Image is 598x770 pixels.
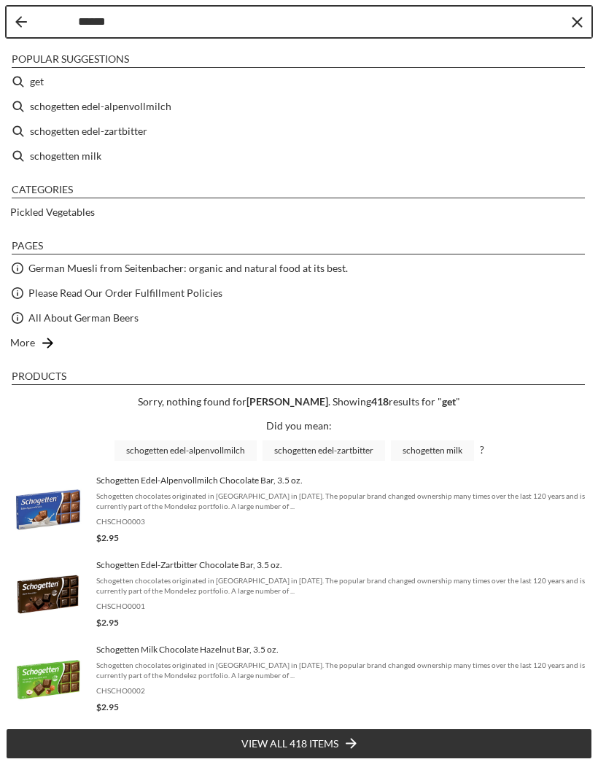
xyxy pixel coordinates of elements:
[28,309,139,326] a: All About German Beers
[12,558,85,631] img: Schogetten Edel-Zartbitter
[6,256,592,281] li: German Muesli from Seitenbacher: organic and natural food at its best.
[12,417,586,460] div: Did you mean: ?
[246,395,328,408] b: [PERSON_NAME]
[6,552,592,637] li: Schogetten Edel-Zartbitter Chocolate Bar, 3.5 oz.
[114,440,257,461] a: schogetten edel-alpenvollmilch
[6,306,592,330] li: All About German Beers
[96,491,586,511] span: Schogetten chocolates originated in [GEOGRAPHIC_DATA] in [DATE]. The popular brand changed owners...
[12,558,586,631] a: Schogetten Edel-ZartbitterSchogetten Edel-Zartbitter Chocolate Bar, 3.5 oz.Schogetten chocolates ...
[138,395,330,408] span: Sorry, nothing found for .
[6,144,592,168] li: schogetten milk
[6,200,592,225] li: Pickled Vegetables
[6,330,592,355] li: More
[28,260,348,276] a: German Muesli from Seitenbacher: organic and natural food at its best.
[28,284,222,301] a: Please Read Our Order Fulfillment Policies
[12,473,85,546] img: Schogetten Edel-Alpenvollmilch
[96,685,586,696] span: CHSCHO0002
[96,559,586,571] span: Schogetten Edel-Zartbitter Chocolate Bar, 3.5 oz.
[391,440,474,461] a: schogetten milk
[96,660,586,680] span: Schogetten chocolates originated in [GEOGRAPHIC_DATA] in [DATE]. The popular brand changed owners...
[6,69,592,94] li: get
[96,701,119,712] span: $2.95
[570,15,584,29] button: Clear
[371,395,389,408] b: 418
[96,516,586,526] span: CHSCHO0003
[96,644,586,656] span: Schogetten Milk Chocolate Hazelnut Bar, 3.5 oz.
[96,475,586,486] span: Schogetten Edel-Alpenvollmilch Chocolate Bar, 3.5 oz.
[96,532,119,543] span: $2.95
[263,440,385,461] a: schogetten edel-zartbitter
[333,395,460,408] span: Showing results for " "
[12,183,585,198] li: Categories
[241,736,338,752] span: View all 418 items
[442,395,456,408] a: get
[6,467,592,552] li: Schogetten Edel-Alpenvollmilch Chocolate Bar, 3.5 oz.
[96,617,119,628] span: $2.95
[6,119,592,144] li: schogetten edel-zartbitter
[6,728,592,759] li: View all 418 items
[15,16,27,28] button: Back
[96,601,586,611] span: CHSCHO0001
[12,642,586,715] a: Schogetten Edel-Alpenvollmilch HaselnussSchogetten Milk Chocolate Hazelnut Bar, 3.5 oz.Schogetten...
[12,642,85,715] img: Schogetten Edel-Alpenvollmilch Haselnuss
[10,203,95,220] a: Pickled Vegetables
[6,94,592,119] li: schogetten edel-alpenvollmilch
[12,473,586,546] a: Schogetten Edel-AlpenvollmilchSchogetten Edel-Alpenvollmilch Chocolate Bar, 3.5 oz.Schogetten cho...
[6,281,592,306] li: Please Read Our Order Fulfillment Policies
[12,52,585,68] li: Popular suggestions
[12,370,585,385] li: Products
[6,637,592,721] li: Schogetten Milk Chocolate Hazelnut Bar, 3.5 oz.
[12,239,585,254] li: Pages
[96,575,586,596] span: Schogetten chocolates originated in [GEOGRAPHIC_DATA] in [DATE]. The popular brand changed owners...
